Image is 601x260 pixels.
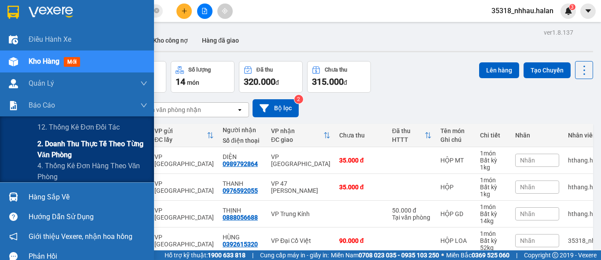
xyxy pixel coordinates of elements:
div: 35.000 đ [339,184,383,191]
div: Số điện thoại [223,137,262,144]
span: đ [275,79,279,86]
div: VP Đại Cồ Việt [271,237,330,244]
img: warehouse-icon [9,79,18,88]
span: Điều hành xe [29,34,71,45]
strong: 0708 023 035 - 0935 103 250 [359,252,439,259]
span: Kho hàng [29,57,59,65]
button: Tạo Chuyến [524,62,571,78]
button: Chưa thu315.000đ [307,61,371,93]
span: ⚪️ [441,253,444,257]
div: 1 món [480,230,506,237]
span: Giới thiệu Vexere, nhận hoa hồng [29,231,132,242]
div: Nhãn [515,132,559,139]
div: 90.000 đ [339,237,383,244]
span: 35318_nhhau.halan [484,5,561,16]
sup: 3 [569,4,575,10]
img: warehouse-icon [9,35,18,44]
div: HTTT [392,136,425,143]
span: 320.000 [244,76,275,87]
div: 0392615320 [223,241,258,248]
button: Lên hàng [479,62,519,78]
div: VP [GEOGRAPHIC_DATA] [154,153,214,167]
div: 52 kg [480,244,506,251]
span: Nhãn [520,210,535,217]
button: aim [217,4,233,19]
button: file-add [197,4,213,19]
button: caret-down [580,4,596,19]
span: aim [222,8,228,14]
div: VP [GEOGRAPHIC_DATA] [154,207,214,221]
b: GỬI : VP [GEOGRAPHIC_DATA] [11,60,131,89]
div: 0976592055 [223,187,258,194]
span: 4. Thống kê đơn hàng theo văn phòng [37,160,147,182]
span: | [516,250,517,260]
button: Kho công nợ [146,30,195,51]
div: HỘP LOA [440,237,471,244]
div: Bất kỳ [480,237,506,244]
span: mới [64,57,80,67]
div: Chọn văn phòng nhận [140,105,201,114]
div: Chưa thu [339,132,383,139]
img: logo-vxr [7,6,19,19]
div: 1 món [480,177,506,184]
div: VP [GEOGRAPHIC_DATA] [271,153,330,167]
div: 1 món [480,203,506,210]
div: Đã thu [392,127,425,134]
div: VP gửi [154,127,207,134]
img: icon-new-feature [564,7,572,15]
span: 315.000 [312,76,344,87]
div: Số lượng [188,67,211,73]
span: | [252,250,253,260]
span: món [187,79,199,86]
strong: 1900 633 818 [208,252,246,259]
div: HỘP GD [440,210,471,217]
div: 35.000 đ [339,157,383,164]
li: 271 - [PERSON_NAME] - [GEOGRAPHIC_DATA] - [GEOGRAPHIC_DATA] [82,22,368,32]
img: warehouse-icon [9,192,18,202]
button: plus [176,4,192,19]
strong: 0369 525 060 [472,252,509,259]
div: Bất kỳ [480,184,506,191]
div: Tại văn phòng [392,214,432,221]
span: Báo cáo [29,100,55,111]
div: HỘP [440,184,471,191]
th: Toggle SortBy [388,124,436,147]
div: ĐC lấy [154,136,207,143]
span: Nhãn [520,237,535,244]
svg: open [236,106,243,113]
span: 12. Thống kê đơn đối tác [37,122,120,133]
span: Nhãn [520,157,535,164]
div: Đã thu [257,67,273,73]
div: Bất kỳ [480,210,506,217]
div: VP 47 [PERSON_NAME] [271,180,330,194]
div: Hướng dẫn sử dụng [29,210,147,224]
img: logo.jpg [11,11,77,55]
span: down [140,80,147,87]
div: 1 kg [480,191,506,198]
span: down [140,102,147,109]
div: Tên món [440,127,471,134]
img: solution-icon [9,101,18,110]
span: file-add [202,8,208,14]
div: HÙNG [223,234,262,241]
span: question-circle [9,213,18,221]
span: 2. Doanh thu thực tế theo từng văn phòng [37,138,147,160]
div: Bất kỳ [480,157,506,164]
span: copyright [552,252,558,258]
span: Hỗ trợ kỹ thuật: [165,250,246,260]
div: Chưa thu [325,67,347,73]
th: Toggle SortBy [267,124,335,147]
th: Toggle SortBy [150,124,218,147]
span: caret-down [584,7,592,15]
span: plus [181,8,187,14]
div: ĐC giao [271,136,323,143]
div: Người nhận [223,126,262,134]
div: VP [GEOGRAPHIC_DATA] [154,234,214,248]
span: Cung cấp máy in - giấy in: [260,250,329,260]
div: Chi tiết [480,132,506,139]
div: VP [GEOGRAPHIC_DATA] [154,180,214,194]
div: 1 món [480,150,506,157]
sup: 2 [294,95,303,104]
div: 50.000 đ [392,207,432,214]
div: DIỆN [223,153,262,160]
